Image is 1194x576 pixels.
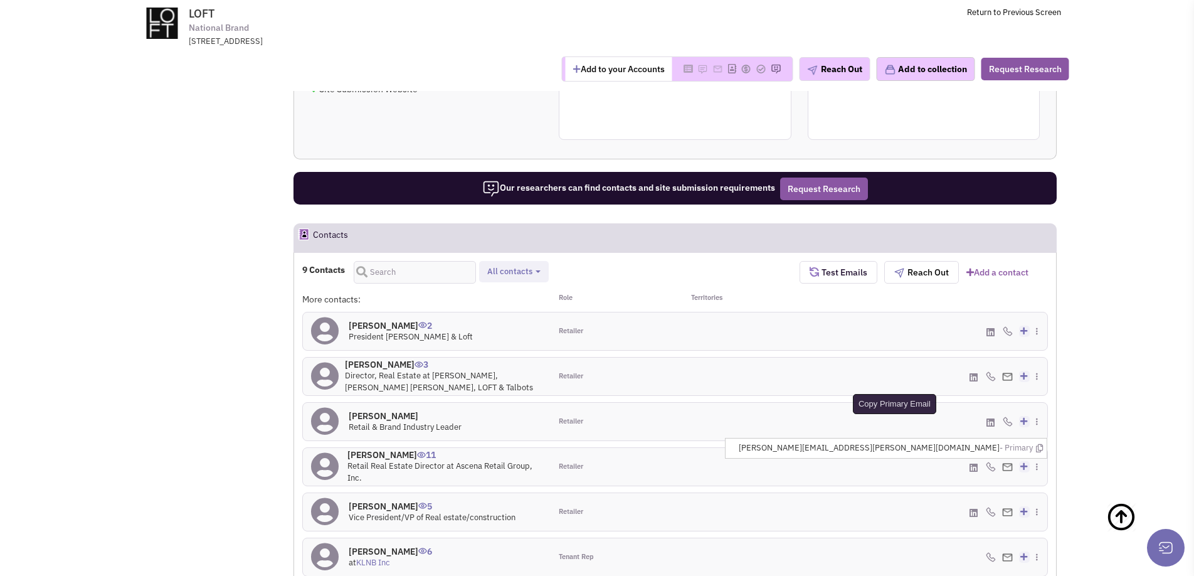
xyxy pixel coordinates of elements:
span: 5 [418,491,432,512]
div: Copy Primary Email [853,394,936,414]
h4: [PERSON_NAME] [349,546,432,557]
span: 11 [417,440,436,461]
input: Search [354,261,476,284]
button: Request Research [981,58,1069,80]
img: Please add to your accounts [713,64,723,74]
img: icon-UserInteraction.png [418,548,427,554]
span: Retailer [559,417,583,427]
span: LOFT [189,6,214,21]
img: icon-phone.png [986,371,996,381]
img: Please add to your accounts [756,64,766,74]
span: President [PERSON_NAME] & Loft [349,331,473,342]
img: Email%20Icon.png [1002,553,1013,562]
button: Reach Out [800,57,870,81]
button: Request Research [780,178,868,200]
span: Retail & Brand Industry Leader [349,422,462,432]
img: icon-phone.png [986,507,996,517]
div: Role [551,293,675,306]
img: icon-UserInteraction.png [415,361,423,368]
a: KLNB Inc [356,557,390,568]
img: icon-researcher-20.png [482,180,500,198]
img: icon-UserInteraction.png [418,503,427,509]
img: plane.png [808,65,818,75]
img: Please add to your accounts [698,64,708,74]
div: [STREET_ADDRESS] [189,36,516,48]
img: plane.png [894,268,904,278]
img: icon-UserInteraction.png [418,322,427,328]
h4: [PERSON_NAME] [349,501,515,512]
span: [PERSON_NAME][EMAIL_ADDRESS][PERSON_NAME][DOMAIN_NAME] [739,442,1043,454]
span: at [349,557,390,568]
span: Retailer [559,462,583,472]
a: Return to Previous Screen [967,7,1061,18]
img: icon-collection-lavender.png [885,64,896,75]
h4: [PERSON_NAME] [345,359,543,370]
img: icon-UserInteraction.png [417,452,426,458]
div: Territories [675,293,799,306]
span: - Primary [1000,442,1033,454]
span: Our researchers can find contacts and site submission requirements [482,182,775,193]
button: Test Emails [800,261,877,284]
img: icon-phone.png [986,552,996,562]
button: Reach Out [884,261,959,284]
span: Retailer [559,371,583,381]
img: icon-phone.png [1003,417,1013,427]
span: 2 [418,311,432,331]
h4: [PERSON_NAME] [349,320,473,331]
button: All contacts [483,265,544,279]
h2: Contacts [313,224,348,252]
span: 6 [418,536,432,557]
h4: 9 Contacts [302,264,345,275]
span: Vice President/VP of Real estate/construction [349,512,515,523]
img: Email%20Icon.png [1002,508,1013,516]
a: Back To Top [1106,489,1169,571]
img: icon-phone.png [986,462,996,472]
img: Please add to your accounts [741,64,751,74]
span: Retailer [559,507,583,517]
img: Please add to your accounts [771,64,781,74]
span: Retail Real Estate Director at Ascena Retail Group, Inc. [347,461,532,483]
h4: [PERSON_NAME] [347,449,542,461]
img: Email%20Icon.png [1002,463,1013,471]
span: Test Emails [819,267,867,278]
span: Tenant Rep [559,552,594,562]
span: 3 [415,349,428,370]
h4: [PERSON_NAME] [349,410,462,422]
button: Add to your Accounts [566,57,672,81]
span: Retailer [559,326,583,336]
span: All contacts [487,266,532,277]
a: Add a contact [966,266,1028,279]
div: More contacts: [302,293,551,306]
span: National Brand [189,21,249,35]
span: Director, Real Estate at [PERSON_NAME], [PERSON_NAME] [PERSON_NAME], LOFT & Talbots [345,370,533,393]
img: icon-phone.png [1003,326,1013,336]
img: Email%20Icon.png [1002,373,1013,381]
button: Add to collection [877,57,975,81]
